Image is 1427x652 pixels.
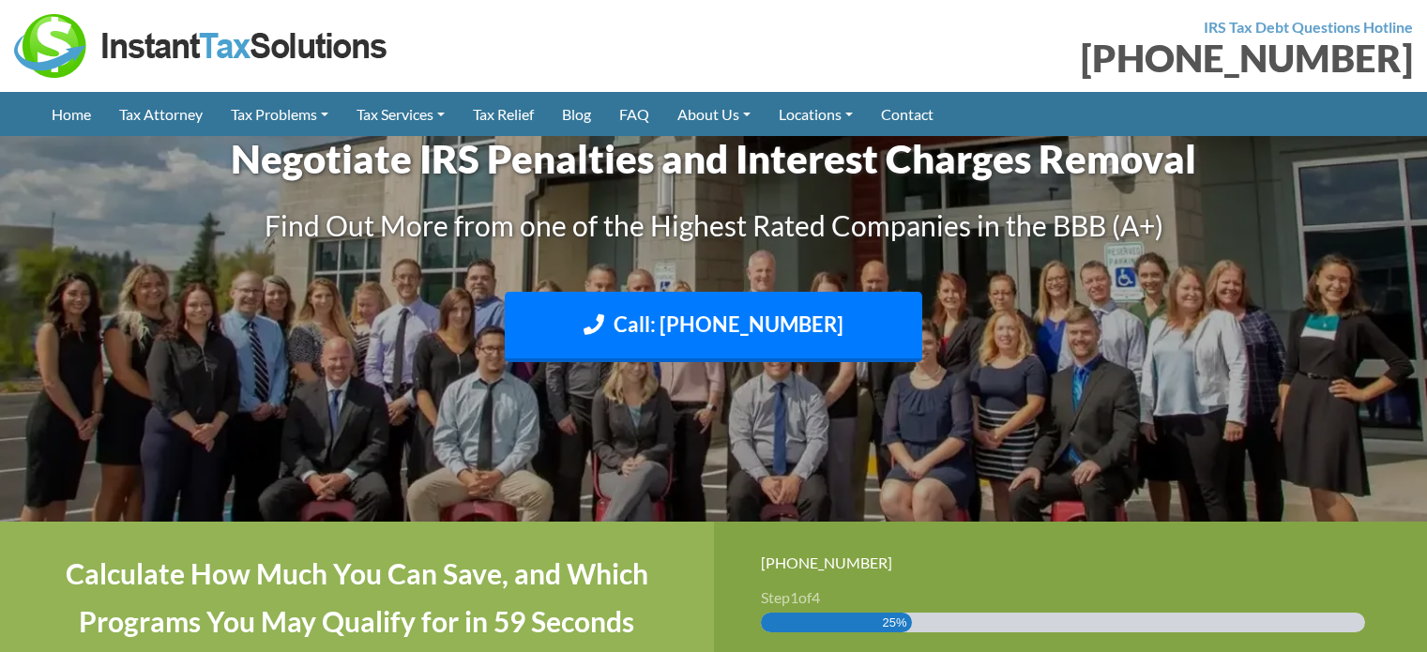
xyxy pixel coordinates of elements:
[505,292,922,362] a: Call: [PHONE_NUMBER]
[193,131,1235,187] h1: Negotiate IRS Penalties and Interest Charges Removal
[342,92,459,136] a: Tax Services
[459,92,548,136] a: Tax Relief
[728,39,1414,77] div: [PHONE_NUMBER]
[14,14,389,78] img: Instant Tax Solutions Logo
[217,92,342,136] a: Tax Problems
[765,92,867,136] a: Locations
[812,588,820,606] span: 4
[761,590,1381,605] h3: Step of
[761,550,1381,575] div: [PHONE_NUMBER]
[38,92,105,136] a: Home
[1204,18,1413,36] strong: IRS Tax Debt Questions Hotline
[193,205,1235,245] h3: Find Out More from one of the Highest Rated Companies in the BBB (A+)
[790,588,798,606] span: 1
[105,92,217,136] a: Tax Attorney
[14,35,389,53] a: Instant Tax Solutions Logo
[663,92,765,136] a: About Us
[867,92,948,136] a: Contact
[883,613,907,632] span: 25%
[605,92,663,136] a: FAQ
[548,92,605,136] a: Blog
